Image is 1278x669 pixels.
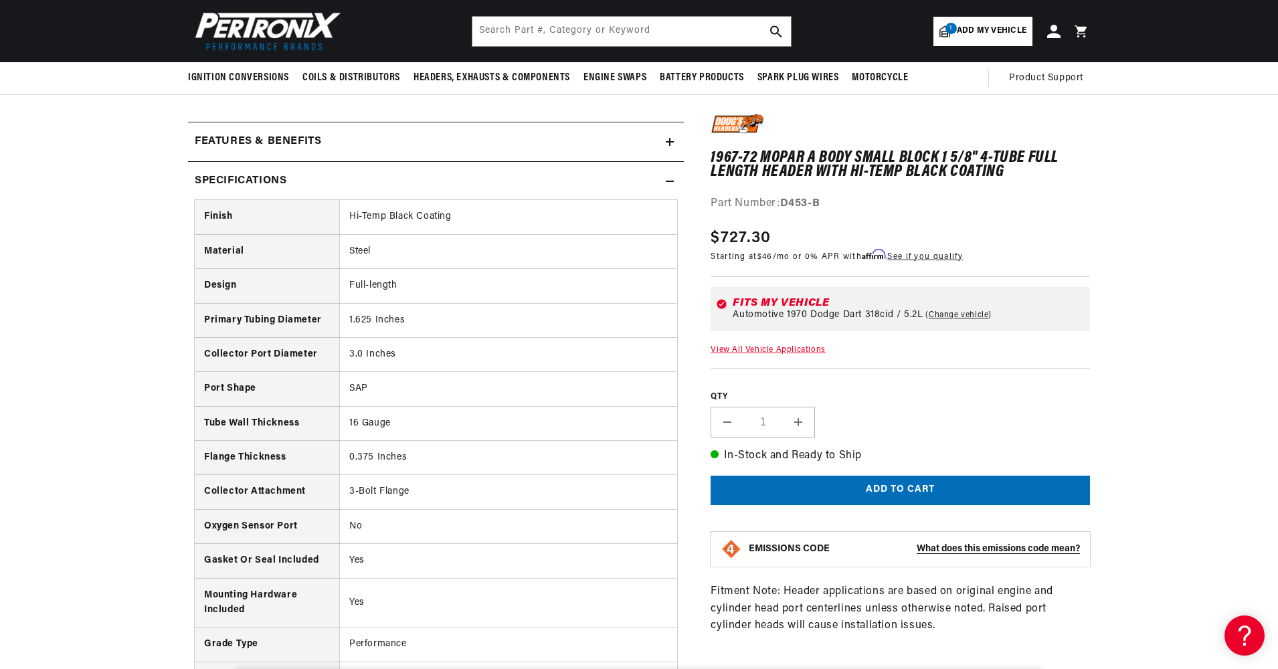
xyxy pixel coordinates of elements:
th: Design [195,269,339,303]
td: 16 Gauge [339,406,677,440]
td: Yes [339,578,677,628]
th: Grade Type [195,628,339,662]
strong: EMISSIONS CODE [749,544,830,554]
span: Add my vehicle [957,25,1026,37]
button: EMISSIONS CODEWhat does this emissions code mean? [749,543,1080,555]
a: See if you qualify - Learn more about Affirm Financing (opens in modal) [887,253,963,261]
a: View All Vehicle Applications [711,346,825,354]
p: In-Stock and Ready to Ship [711,448,1090,465]
th: Tube Wall Thickness [195,406,339,440]
td: 0.375 Inches [339,441,677,475]
td: Full-length [339,269,677,303]
summary: Motorcycle [845,62,915,94]
h2: Specifications [195,173,286,190]
label: QTY [711,391,1090,403]
h1: 1967-72 Mopar A Body Small Block 1 5/8" 4-Tube Full Length Header with Hi-Temp Black Coating [711,152,1090,179]
span: $727.30 [711,226,771,250]
th: Port Shape [195,372,339,406]
th: Mounting Hardware Included [195,578,339,628]
div: Fits my vehicle [733,298,1085,308]
th: Collector Attachment [195,475,339,509]
summary: Headers, Exhausts & Components [407,62,577,94]
span: Product Support [1009,71,1083,86]
span: Ignition Conversions [188,71,289,85]
img: Emissions code [721,539,742,560]
td: SAP [339,372,677,406]
th: Flange Thickness [195,441,339,475]
span: Engine Swaps [583,71,646,85]
summary: Ignition Conversions [188,62,296,94]
span: Affirm [862,250,885,260]
th: Collector Port Diameter [195,337,339,371]
summary: Specifications [188,162,684,201]
th: Gasket Or Seal Included [195,544,339,578]
span: $46 [757,253,773,261]
th: Finish [195,200,339,234]
strong: D453-B [780,198,820,209]
td: No [339,509,677,543]
span: 1 [945,23,957,34]
a: 1Add my vehicle [933,17,1032,46]
td: 3.0 Inches [339,337,677,371]
span: Motorcycle [852,71,908,85]
summary: Spark Plug Wires [751,62,846,94]
summary: Engine Swaps [577,62,653,94]
span: Headers, Exhausts & Components [414,71,570,85]
th: Primary Tubing Diameter [195,303,339,337]
th: Oxygen Sensor Port [195,509,339,543]
td: Yes [339,544,677,578]
span: Battery Products [660,71,744,85]
summary: Coils & Distributors [296,62,407,94]
h2: Features & Benefits [195,133,321,151]
summary: Features & Benefits [188,122,684,161]
th: Material [195,234,339,268]
strong: What does this emissions code mean? [917,544,1080,554]
div: Part Number: [711,195,1090,213]
button: search button [761,17,791,46]
span: Spark Plug Wires [757,71,839,85]
td: Performance [339,628,677,662]
button: Add to cart [711,476,1090,506]
summary: Product Support [1009,62,1090,94]
td: Steel [339,234,677,268]
input: Search Part #, Category or Keyword [472,17,791,46]
td: 3-Bolt Flange [339,475,677,509]
span: Automotive 1970 Dodge Dart 318cid / 5.2L [733,310,923,320]
div: Fitment Note: Header applications are based on original engine and cylinder head port centerlines... [711,114,1090,645]
summary: Battery Products [653,62,751,94]
td: 1.625 Inches [339,303,677,337]
p: Starting at /mo or 0% APR with . [711,250,963,263]
a: Change vehicle [925,310,992,320]
td: Hi-Temp Black Coating [339,200,677,234]
img: Pertronix [188,8,342,54]
span: Coils & Distributors [302,71,400,85]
